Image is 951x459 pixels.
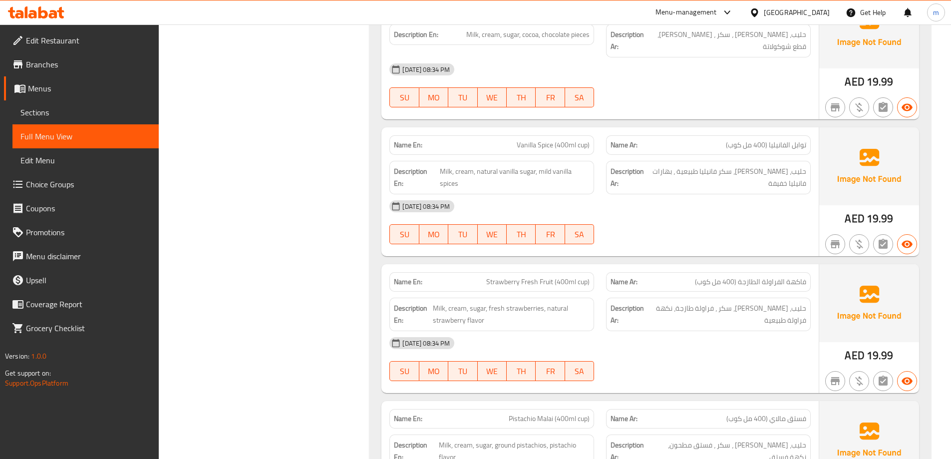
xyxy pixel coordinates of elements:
[433,302,590,327] span: Milk, cream, sugar, fresh strawberries, natural strawberry flavor
[873,234,893,254] button: Not has choices
[26,226,151,238] span: Promotions
[4,28,159,52] a: Edit Restaurant
[389,361,419,381] button: SU
[26,322,151,334] span: Grocery Checklist
[4,76,159,100] a: Menus
[565,224,594,244] button: SA
[655,6,717,18] div: Menu-management
[897,371,917,391] button: Available
[466,28,590,41] span: Milk, cream, sugar, cocoa, chocolate pieces
[819,264,919,342] img: Ae5nvW7+0k+MAAAAAElFTkSuQmCC
[423,227,444,242] span: MO
[4,172,159,196] a: Choice Groups
[611,28,645,53] strong: Description Ar:
[452,90,473,105] span: TU
[695,277,806,287] span: فاكهة الفراولة الطازجة (400 مل كوب)
[4,244,159,268] a: Menu disclaimer
[509,414,590,424] span: Pistachio Malai (400ml cup)
[423,364,444,379] span: MO
[28,82,151,94] span: Menus
[648,28,806,53] span: حليب، كريمة ، سكر ، كاكاو، قطع شوكولاتة
[4,316,159,340] a: Grocery Checklist
[20,130,151,142] span: Full Menu View
[569,364,590,379] span: SA
[845,209,864,228] span: AED
[825,97,845,117] button: Not branch specific item
[478,87,507,107] button: WE
[26,298,151,310] span: Coverage Report
[31,350,46,363] span: 1.0.0
[398,202,454,211] span: [DATE] 08:34 PM
[764,7,830,18] div: [GEOGRAPHIC_DATA]
[825,371,845,391] button: Not branch specific item
[394,302,431,327] strong: Description En:
[569,90,590,105] span: SA
[825,234,845,254] button: Not branch specific item
[611,165,646,190] strong: Description Ar:
[482,227,503,242] span: WE
[726,414,806,424] span: فستق مالاي (400 مل كوب)
[398,65,454,74] span: [DATE] 08:34 PM
[867,346,894,365] span: 19.99
[511,227,532,242] span: TH
[448,224,477,244] button: TU
[849,371,869,391] button: Purchased item
[486,277,590,287] span: Strawberry Fresh Fruit (400ml cup)
[873,97,893,117] button: Not has choices
[394,140,422,150] strong: Name En:
[897,97,917,117] button: Available
[26,58,151,70] span: Branches
[517,140,590,150] span: Vanilla Spice (400ml cup)
[507,361,536,381] button: TH
[482,364,503,379] span: WE
[536,224,565,244] button: FR
[569,227,590,242] span: SA
[849,97,869,117] button: Purchased item
[611,277,637,287] strong: Name Ar:
[867,209,894,228] span: 19.99
[845,346,864,365] span: AED
[511,90,532,105] span: TH
[540,227,561,242] span: FR
[5,350,29,363] span: Version:
[20,106,151,118] span: Sections
[26,34,151,46] span: Edit Restaurant
[611,140,637,150] strong: Name Ar:
[565,87,594,107] button: SA
[849,234,869,254] button: Purchased item
[478,224,507,244] button: WE
[12,148,159,172] a: Edit Menu
[540,90,561,105] span: FR
[611,414,637,424] strong: Name Ar:
[648,302,806,327] span: حليب، [PERSON_NAME]، سكر ، فراولة طازجة، نكهة فراولة طبيعية
[394,227,415,242] span: SU
[419,361,448,381] button: MO
[419,224,448,244] button: MO
[398,339,454,348] span: [DATE] 08:34 PM
[26,202,151,214] span: Coupons
[540,364,561,379] span: FR
[565,361,594,381] button: SA
[845,72,864,91] span: AED
[4,268,159,292] a: Upsell
[448,87,477,107] button: TU
[26,178,151,190] span: Choice Groups
[5,367,51,380] span: Get support on:
[536,87,565,107] button: FR
[12,100,159,124] a: Sections
[507,87,536,107] button: TH
[933,7,939,18] span: m
[482,90,503,105] span: WE
[511,364,532,379] span: TH
[536,361,565,381] button: FR
[419,87,448,107] button: MO
[648,165,806,190] span: حليب، [PERSON_NAME]، سكر فانيليا طبيعية ، بهارات فانيليا خفيفة
[448,361,477,381] button: TU
[4,220,159,244] a: Promotions
[423,90,444,105] span: MO
[394,28,438,41] strong: Description En:
[507,224,536,244] button: TH
[12,124,159,148] a: Full Menu View
[394,90,415,105] span: SU
[611,302,645,327] strong: Description Ar:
